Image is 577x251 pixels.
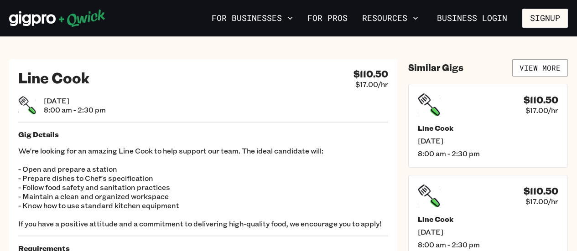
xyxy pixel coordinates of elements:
[44,96,106,105] span: [DATE]
[429,9,515,28] a: Business Login
[353,68,388,80] h4: $110.50
[418,227,558,236] span: [DATE]
[208,10,296,26] button: For Businesses
[355,80,388,89] span: $17.00/hr
[18,146,388,228] p: We're looking for an amazing Line Cook to help support our team. The ideal candidate will: - Open...
[512,59,568,77] a: View More
[418,149,558,158] span: 8:00 am - 2:30 pm
[408,62,463,73] h4: Similar Gigs
[525,106,558,115] span: $17.00/hr
[408,84,568,168] a: $110.50$17.00/hrLine Cook[DATE]8:00 am - 2:30 pm
[44,105,106,114] span: 8:00 am - 2:30 pm
[525,197,558,206] span: $17.00/hr
[418,136,558,145] span: [DATE]
[418,215,558,224] h5: Line Cook
[359,10,422,26] button: Resources
[18,130,388,139] h5: Gig Details
[18,68,89,87] h2: Line Cook
[304,10,351,26] a: For Pros
[524,94,558,106] h4: $110.50
[418,240,558,249] span: 8:00 am - 2:30 pm
[524,185,558,197] h4: $110.50
[522,9,568,28] button: Signup
[418,123,558,133] h5: Line Cook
